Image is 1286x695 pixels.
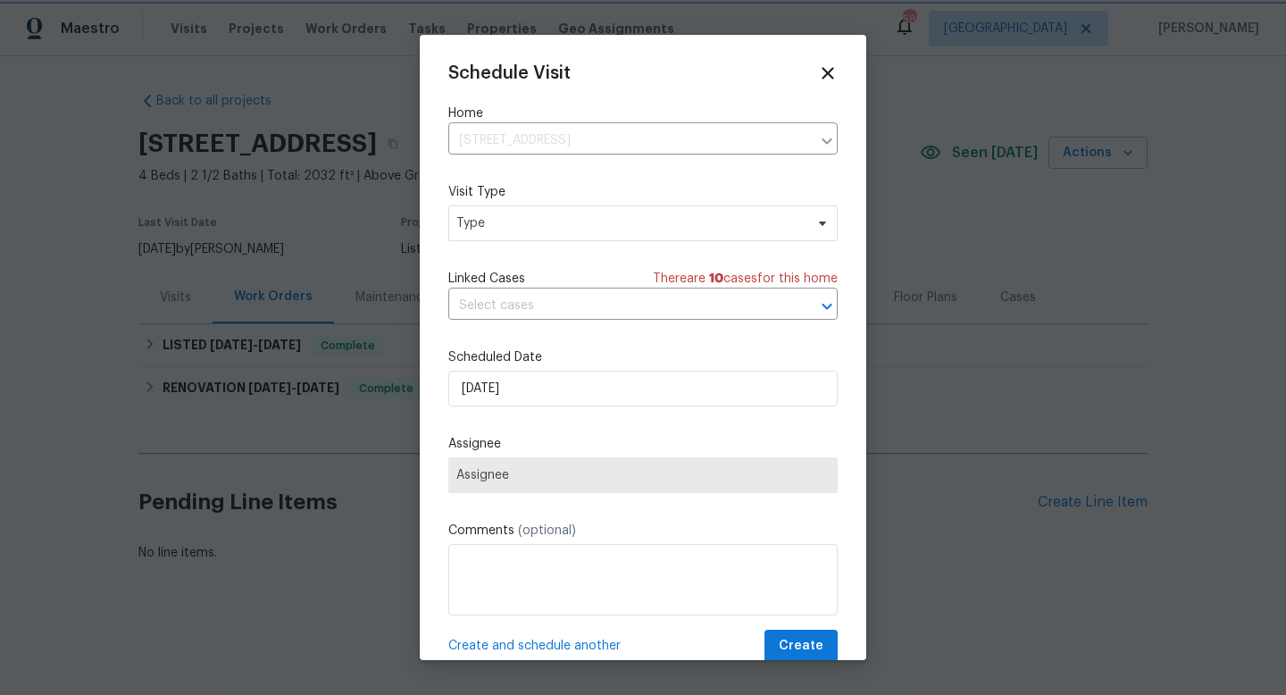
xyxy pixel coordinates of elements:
[818,63,838,83] span: Close
[764,630,838,663] button: Create
[518,524,576,537] span: (optional)
[448,183,838,201] label: Visit Type
[448,105,838,122] label: Home
[779,635,823,657] span: Create
[448,292,788,320] input: Select cases
[456,214,804,232] span: Type
[448,637,621,655] span: Create and schedule another
[653,270,838,288] span: There are case s for this home
[448,371,838,406] input: M/D/YYYY
[448,348,838,366] label: Scheduled Date
[448,270,525,288] span: Linked Cases
[448,127,811,155] input: Enter in an address
[448,64,571,82] span: Schedule Visit
[709,272,723,285] span: 10
[814,294,839,319] button: Open
[456,468,830,482] span: Assignee
[448,435,838,453] label: Assignee
[448,522,838,540] label: Comments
